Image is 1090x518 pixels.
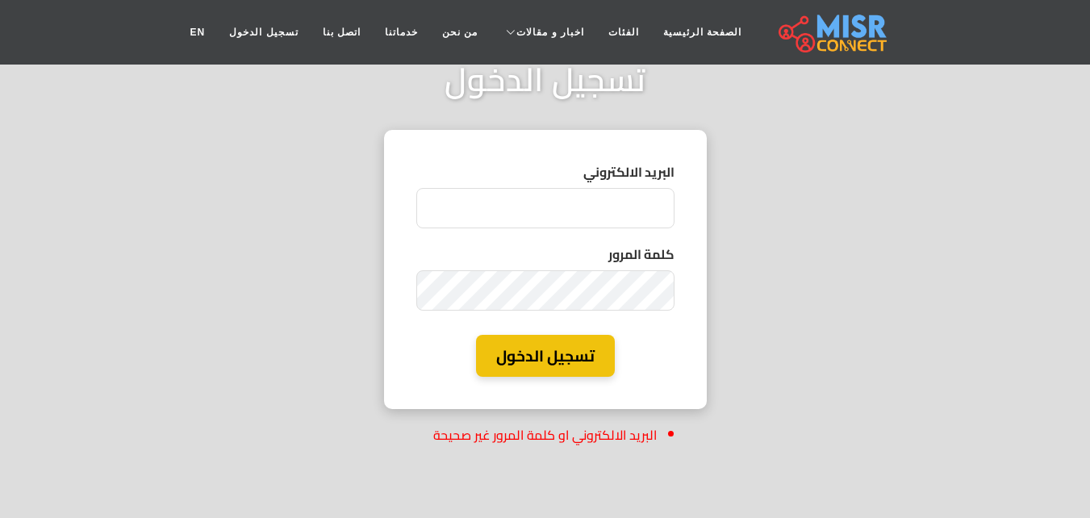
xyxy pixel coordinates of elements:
a: تسجيل الدخول [217,17,310,48]
a: خدماتنا [373,17,430,48]
label: كلمة المرور [416,244,674,264]
li: البريد الالكتروني او كلمة المرور غير صحيحة [433,425,657,445]
a: اتصل بنا [311,17,373,48]
a: الفئات [596,17,651,48]
img: main.misr_connect [779,12,887,52]
h2: تسجيل الدخول [445,61,646,99]
button: تسجيل الدخول [476,335,615,378]
label: البريد الالكتروني [416,162,674,182]
a: من نحن [430,17,490,48]
a: الصفحة الرئيسية [651,17,754,48]
a: اخبار و مقالات [490,17,596,48]
span: اخبار و مقالات [516,25,584,40]
a: EN [178,17,218,48]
